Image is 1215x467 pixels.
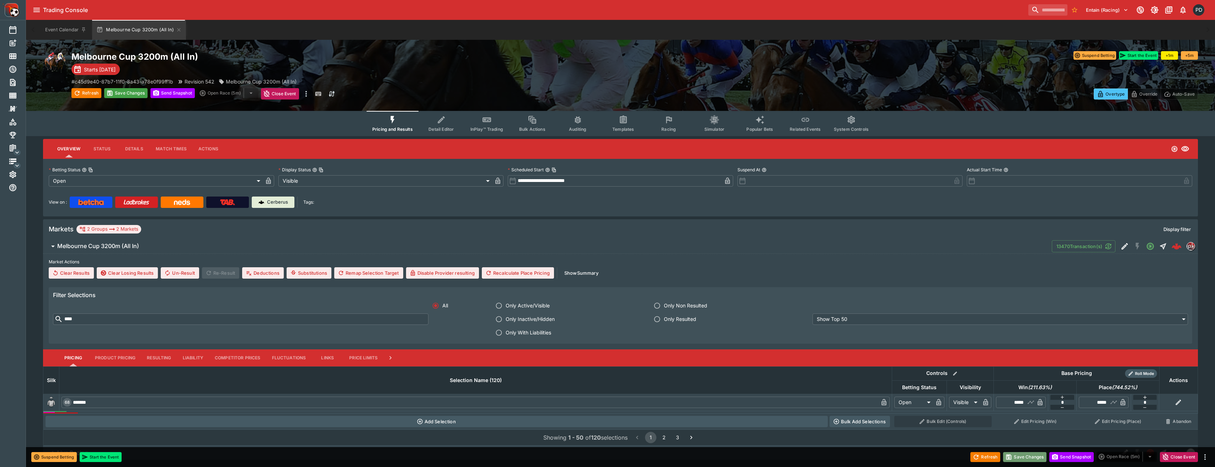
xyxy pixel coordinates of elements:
[1059,369,1095,378] div: Base Pricing
[9,104,28,113] div: Nexus Entities
[1201,453,1209,461] button: more
[1193,4,1204,16] div: Paul Dicioccio
[1191,2,1206,18] button: Paul Dicioccio
[71,78,173,85] p: Copy To Clipboard
[9,157,28,166] div: Infrastructure
[1161,88,1198,100] button: Auto-Save
[1118,240,1131,253] button: Edit Detail
[49,175,263,187] div: Open
[1146,242,1155,251] svg: Open
[9,26,28,34] div: Event Calendar
[950,369,960,378] button: Bulk edit
[9,144,28,152] div: Management
[319,167,324,172] button: Copy To Clipboard
[46,397,57,408] img: blank-silk.png
[664,315,696,323] span: Only Resulted
[9,52,28,60] div: Meetings
[9,78,28,87] div: Search
[1162,4,1175,16] button: Documentation
[1028,4,1067,16] input: search
[219,78,297,85] div: Melbourne Cup 3200m (All In)
[661,127,676,132] span: Racing
[1171,145,1178,152] svg: Open
[967,167,1002,173] p: Actual Start Time
[79,225,138,233] div: 2 Groups 2 Markets
[43,6,1025,14] div: Trading Console
[1112,383,1137,392] em: ( 744.52 %)
[123,199,149,205] img: Ladbrokes
[252,197,294,208] a: Cerberus
[762,167,767,172] button: Suspend At
[790,127,821,132] span: Related Events
[287,267,331,279] button: Substitutions
[591,434,601,441] b: 120
[43,51,66,74] img: horse_racing.png
[185,78,214,85] p: Revision 542
[746,127,773,132] span: Popular Bets
[1003,167,1008,172] button: Actual Start Time
[242,267,284,279] button: Deductions
[49,267,94,279] button: Clear Results
[57,242,139,250] h6: Melbourne Cup 3200m (All In)
[560,267,603,279] button: ShowSummary
[177,349,209,366] button: Liability
[198,88,258,98] div: split button
[812,313,1188,325] div: Show Top 50
[645,432,656,443] button: page 1
[1049,452,1094,462] button: Send Snapshot
[2,1,19,18] img: PriceKinetics Logo
[612,127,634,132] span: Templates
[49,225,74,233] h5: Markets
[52,140,86,157] button: Overview
[406,267,479,279] button: Disable Provider resulting
[161,267,199,279] span: Un-Result
[1011,383,1060,392] span: Win(211.63%)
[704,127,724,132] span: Simulator
[150,140,192,157] button: Match Times
[1172,241,1182,251] img: logo-cerberus--red.svg
[92,20,186,40] button: Melbourne Cup 3200m (All In)
[1094,88,1128,100] button: Overtype
[278,167,311,173] p: Display Status
[949,397,980,408] div: Visible
[1144,240,1157,253] button: Open
[41,20,91,40] button: Event Calendar
[1159,366,1198,394] th: Actions
[88,167,93,172] button: Copy To Clipboard
[1134,4,1147,16] button: Connected to PK
[1157,240,1169,253] button: Straight
[1144,446,1157,459] button: Closed
[1172,90,1195,98] p: Auto-Save
[367,111,874,136] div: Event type filters
[9,65,28,74] div: Futures
[1128,88,1161,100] button: Override
[9,170,28,179] div: System Settings
[1073,51,1116,60] button: Suspend Betting
[71,51,635,62] h2: Copy To Clipboard
[1069,4,1080,16] button: No Bookmarks
[278,175,492,187] div: Visible
[506,315,555,323] span: Only Inactive/Hidden
[220,199,235,205] img: TabNZ
[46,416,828,427] button: Add Selection
[302,88,310,100] button: more
[1159,224,1195,235] button: Display filter
[31,452,77,462] button: Suspend Betting
[894,416,992,427] button: Bulk Edit (Controls)
[209,349,266,366] button: Competitor Prices
[63,400,71,405] span: 68
[1082,4,1133,16] button: Select Tenant
[1177,4,1189,16] button: Notifications
[737,167,760,173] p: Suspend At
[1125,369,1157,378] div: Show/hide Price Roll mode configuration.
[428,127,454,132] span: Detail Editor
[569,127,586,132] span: Auditing
[49,167,80,173] p: Betting Status
[9,91,28,100] div: Template Search
[506,329,551,336] span: Only With Liabilities
[506,302,550,309] span: Only Active/Visible
[952,383,989,392] span: Visibility
[1091,383,1145,392] span: Place(744.52%)
[1105,90,1125,98] p: Overtype
[43,366,59,394] th: Silk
